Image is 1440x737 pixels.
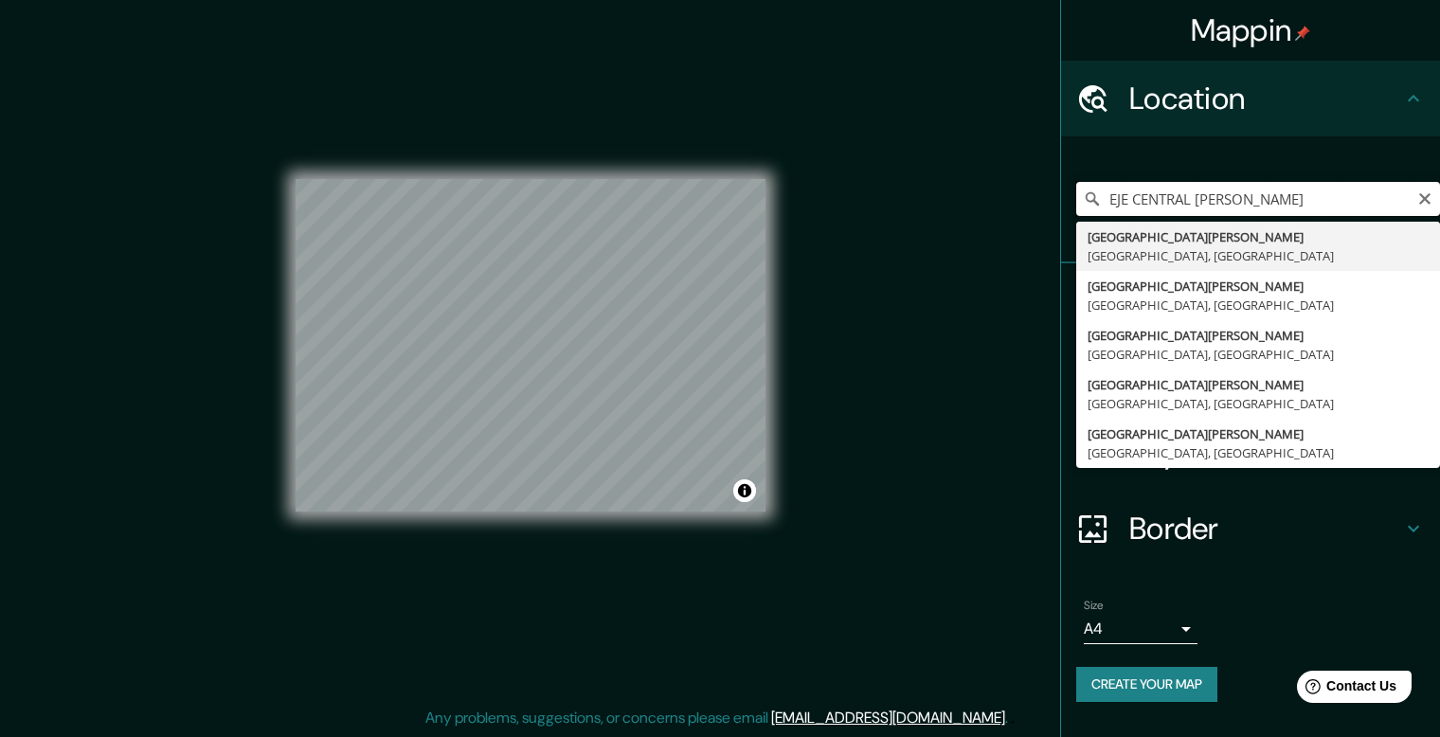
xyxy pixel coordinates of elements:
[1076,667,1217,702] button: Create your map
[1088,424,1429,443] div: [GEOGRAPHIC_DATA][PERSON_NAME]
[1061,415,1440,491] div: Layout
[1088,296,1429,315] div: [GEOGRAPHIC_DATA], [GEOGRAPHIC_DATA]
[1129,510,1402,548] h4: Border
[1011,707,1015,729] div: .
[1008,707,1011,729] div: .
[1061,339,1440,415] div: Style
[1088,227,1429,246] div: [GEOGRAPHIC_DATA][PERSON_NAME]
[1088,326,1429,345] div: [GEOGRAPHIC_DATA][PERSON_NAME]
[1088,246,1429,265] div: [GEOGRAPHIC_DATA], [GEOGRAPHIC_DATA]
[425,707,1008,729] p: Any problems, suggestions, or concerns please email .
[1417,189,1432,207] button: Clear
[1191,11,1311,49] h4: Mappin
[1084,614,1197,644] div: A4
[1061,263,1440,339] div: Pins
[1061,61,1440,136] div: Location
[1129,80,1402,117] h4: Location
[1088,277,1429,296] div: [GEOGRAPHIC_DATA][PERSON_NAME]
[733,479,756,502] button: Toggle attribution
[1271,663,1419,716] iframe: Help widget launcher
[1129,434,1402,472] h4: Layout
[1084,598,1104,614] label: Size
[1088,443,1429,462] div: [GEOGRAPHIC_DATA], [GEOGRAPHIC_DATA]
[1088,375,1429,394] div: [GEOGRAPHIC_DATA][PERSON_NAME]
[1061,491,1440,566] div: Border
[296,179,765,512] canvas: Map
[1088,345,1429,364] div: [GEOGRAPHIC_DATA], [GEOGRAPHIC_DATA]
[1295,26,1310,41] img: pin-icon.png
[1076,182,1440,216] input: Pick your city or area
[771,708,1005,728] a: [EMAIL_ADDRESS][DOMAIN_NAME]
[1088,394,1429,413] div: [GEOGRAPHIC_DATA], [GEOGRAPHIC_DATA]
